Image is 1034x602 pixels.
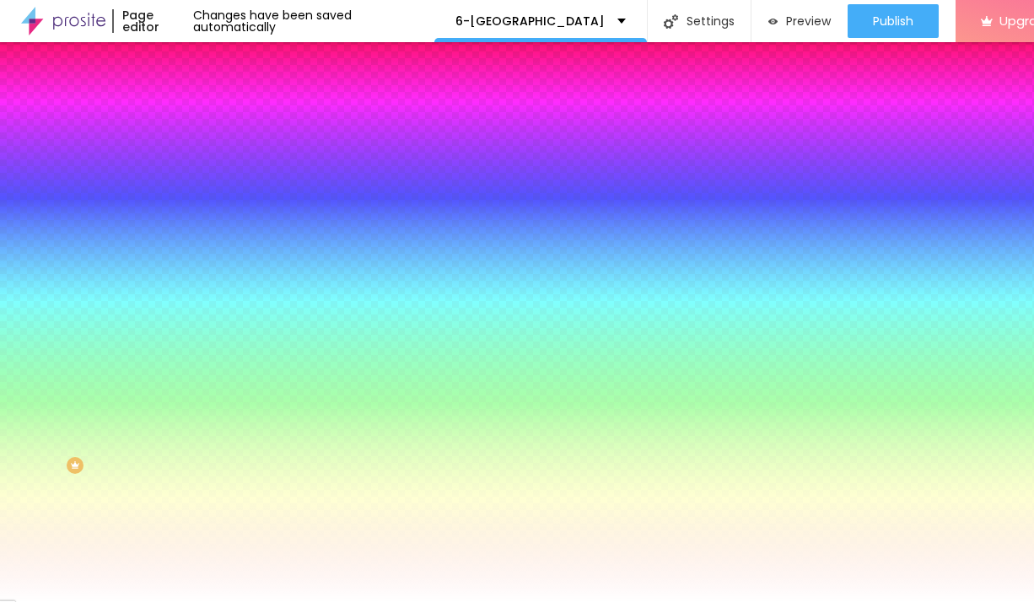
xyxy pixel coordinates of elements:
button: Preview [751,4,848,38]
img: Icone [664,14,678,29]
span: Publish [873,14,913,28]
button: Publish [848,4,939,38]
img: view-1.svg [768,14,778,29]
div: Page editor [112,9,193,33]
span: Preview [786,14,831,28]
div: Changes have been saved automatically [193,9,434,33]
p: 6-[GEOGRAPHIC_DATA] [455,15,605,27]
